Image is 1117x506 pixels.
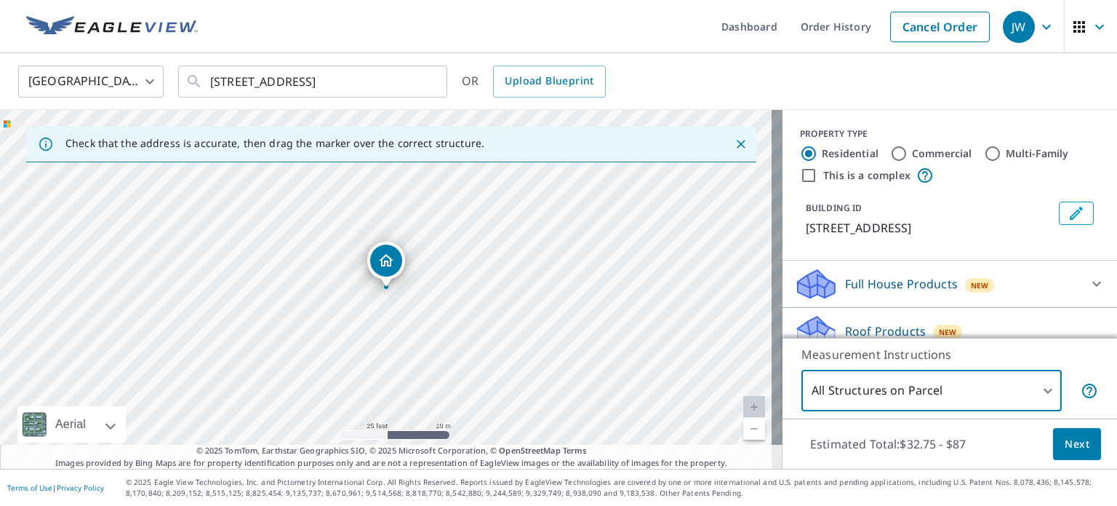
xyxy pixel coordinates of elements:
[822,146,878,161] label: Residential
[51,406,90,443] div: Aerial
[912,146,972,161] label: Commercial
[798,428,977,460] p: Estimated Total: $32.75 - $87
[801,346,1098,363] p: Measurement Instructions
[1003,11,1035,43] div: JW
[801,371,1062,411] div: All Structures on Parcel
[939,326,957,338] span: New
[563,445,587,456] a: Terms
[971,280,989,291] span: New
[17,406,126,443] div: Aerial
[499,445,560,456] a: OpenStreetMap
[845,275,958,293] p: Full House Products
[823,168,910,183] label: This is a complex
[196,445,587,457] span: © 2025 TomTom, Earthstar Geographics SIO, © 2025 Microsoft Corporation, ©
[65,137,484,150] p: Check that the address is accurate, then drag the marker over the correct structure.
[26,16,198,38] img: EV Logo
[1059,202,1094,225] button: Edit building 1
[18,61,164,102] div: [GEOGRAPHIC_DATA]
[210,61,417,102] input: Search by address or latitude-longitude
[794,266,1105,301] div: Full House ProductsNew
[794,314,1105,371] div: Roof ProductsNewPremium with Regular Delivery
[1065,435,1089,454] span: Next
[806,202,862,214] p: BUILDING ID
[743,418,765,440] a: Current Level 20, Zoom Out
[7,483,52,493] a: Terms of Use
[493,66,605,98] a: Upload Blueprint
[505,72,593,90] span: Upload Blueprint
[800,127,1100,141] div: PROPERTY TYPE
[732,135,750,154] button: Close
[7,483,104,492] p: |
[462,66,606,98] div: OR
[126,477,1110,499] p: © 2025 Eagle View Technologies, Inc. and Pictometry International Corp. All Rights Reserved. Repo...
[57,483,104,493] a: Privacy Policy
[1006,146,1069,161] label: Multi-Family
[845,323,926,340] p: Roof Products
[1053,428,1101,461] button: Next
[890,12,990,42] a: Cancel Order
[743,396,765,418] a: Current Level 20, Zoom In Disabled
[367,242,405,287] div: Dropped pin, building 1, Residential property, 1436 Cherokee Rd Louisville, KY 40204
[806,219,1053,237] p: [STREET_ADDRESS]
